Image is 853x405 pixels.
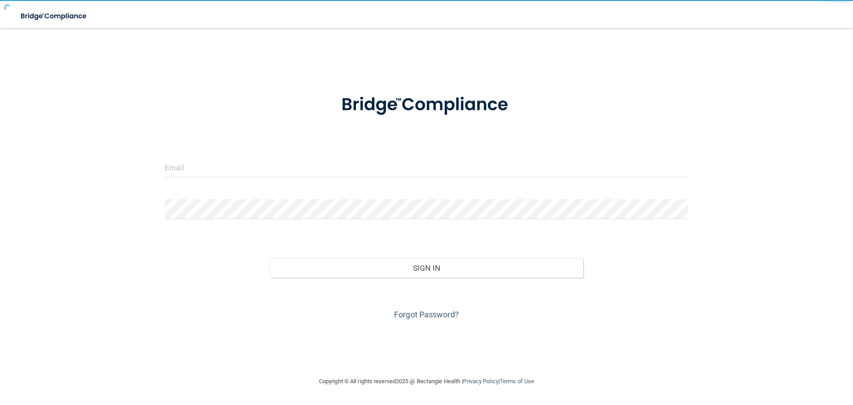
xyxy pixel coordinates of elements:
a: Privacy Policy [463,378,498,385]
img: bridge_compliance_login_screen.278c3ca4.svg [13,7,95,25]
div: Copyright © All rights reserved 2025 @ Rectangle Health | | [264,367,589,396]
a: Forgot Password? [394,310,459,319]
button: Sign In [270,258,584,278]
input: Email [165,157,688,177]
a: Terms of Use [500,378,534,385]
img: bridge_compliance_login_screen.278c3ca4.svg [323,82,530,128]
